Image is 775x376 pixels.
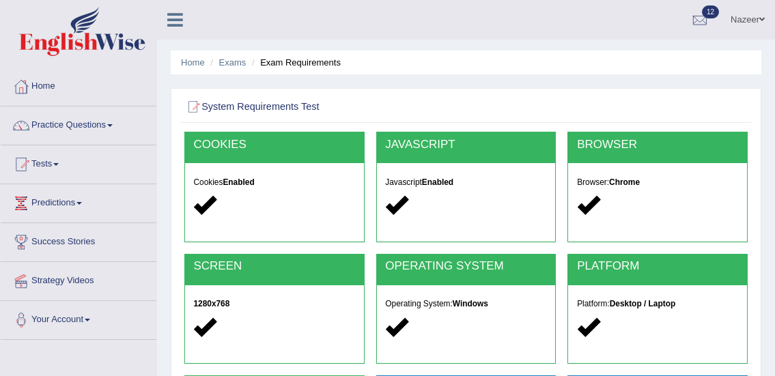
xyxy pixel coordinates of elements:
[193,260,354,273] h2: SCREEN
[577,178,738,187] h5: Browser:
[193,299,229,308] strong: 1280x768
[1,106,156,141] a: Practice Questions
[385,139,546,151] h2: JAVASCRIPT
[609,177,640,187] strong: Chrome
[193,139,354,151] h2: COOKIES
[1,145,156,179] a: Tests
[577,139,738,151] h2: BROWSER
[181,57,205,68] a: Home
[385,300,546,308] h5: Operating System:
[193,178,354,187] h5: Cookies
[453,299,488,308] strong: Windows
[223,177,254,187] strong: Enabled
[249,56,341,69] li: Exam Requirements
[385,178,546,187] h5: Javascript
[184,98,534,116] h2: System Requirements Test
[1,223,156,257] a: Success Stories
[610,299,675,308] strong: Desktop / Laptop
[702,5,719,18] span: 12
[1,262,156,296] a: Strategy Videos
[577,260,738,273] h2: PLATFORM
[422,177,453,187] strong: Enabled
[1,301,156,335] a: Your Account
[219,57,246,68] a: Exams
[1,184,156,218] a: Predictions
[385,260,546,273] h2: OPERATING SYSTEM
[1,68,156,102] a: Home
[577,300,738,308] h5: Platform:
